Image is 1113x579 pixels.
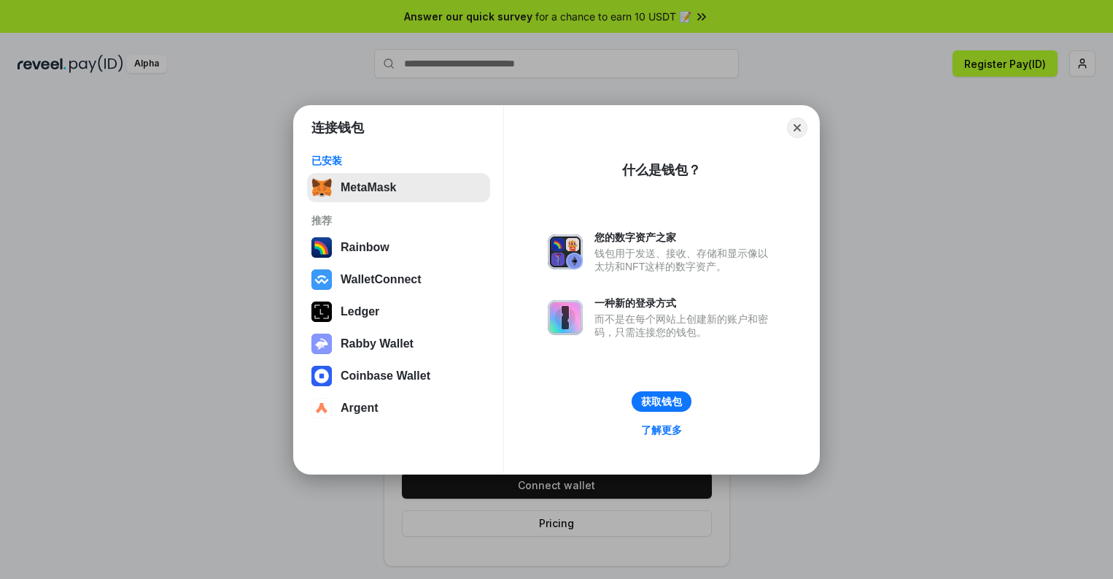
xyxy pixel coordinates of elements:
div: MetaMask [341,181,396,194]
h1: 连接钱包 [311,119,364,137]
img: svg+xml,%3Csvg%20fill%3D%22none%22%20height%3D%2233%22%20viewBox%3D%220%200%2035%2033%22%20width%... [311,177,332,198]
div: Coinbase Wallet [341,369,430,383]
button: Ledger [307,297,490,326]
a: 了解更多 [632,421,691,440]
img: svg+xml,%3Csvg%20xmlns%3D%22http%3A%2F%2Fwww.w3.org%2F2000%2Fsvg%22%20fill%3D%22none%22%20viewBox... [548,234,583,269]
div: 而不是在每个网站上创建新的账户和密码，只需连接您的钱包。 [594,312,775,339]
div: 您的数字资产之家 [594,231,775,244]
button: MetaMask [307,173,490,202]
div: 获取钱包 [641,395,682,408]
button: WalletConnect [307,265,490,294]
div: WalletConnect [341,273,422,286]
img: svg+xml,%3Csvg%20xmlns%3D%22http%3A%2F%2Fwww.w3.org%2F2000%2Fsvg%22%20fill%3D%22none%22%20viewBox... [311,334,332,354]
img: svg+xml,%3Csvg%20width%3D%2228%22%20height%3D%2228%22%20viewBox%3D%220%200%2028%2028%22%20fill%3D... [311,398,332,418]
div: 已安装 [311,154,486,167]
div: 推荐 [311,214,486,227]
button: Coinbase Wallet [307,361,490,391]
img: svg+xml,%3Csvg%20xmlns%3D%22http%3A%2F%2Fwww.w3.org%2F2000%2Fsvg%22%20fill%3D%22none%22%20viewBox... [548,300,583,335]
div: 一种新的登录方式 [594,296,775,310]
button: Close [787,118,807,138]
img: svg+xml,%3Csvg%20width%3D%2228%22%20height%3D%2228%22%20viewBox%3D%220%200%2028%2028%22%20fill%3D... [311,269,332,290]
button: Rainbow [307,233,490,262]
div: Ledger [341,305,379,318]
img: svg+xml,%3Csvg%20width%3D%22120%22%20height%3D%22120%22%20viewBox%3D%220%200%20120%20120%22%20fil... [311,237,332,258]
img: svg+xml,%3Csvg%20xmlns%3D%22http%3A%2F%2Fwww.w3.org%2F2000%2Fsvg%22%20width%3D%2228%22%20height%3... [311,302,332,322]
div: 了解更多 [641,423,682,437]
button: Rabby Wallet [307,329,490,358]
button: 获取钱包 [632,391,691,412]
button: Argent [307,394,490,423]
div: Argent [341,402,379,415]
div: Rainbow [341,241,389,254]
div: Rabby Wallet [341,337,414,350]
div: 什么是钱包？ [622,161,701,179]
div: 钱包用于发送、接收、存储和显示像以太坊和NFT这样的数字资产。 [594,247,775,273]
img: svg+xml,%3Csvg%20width%3D%2228%22%20height%3D%2228%22%20viewBox%3D%220%200%2028%2028%22%20fill%3D... [311,366,332,386]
